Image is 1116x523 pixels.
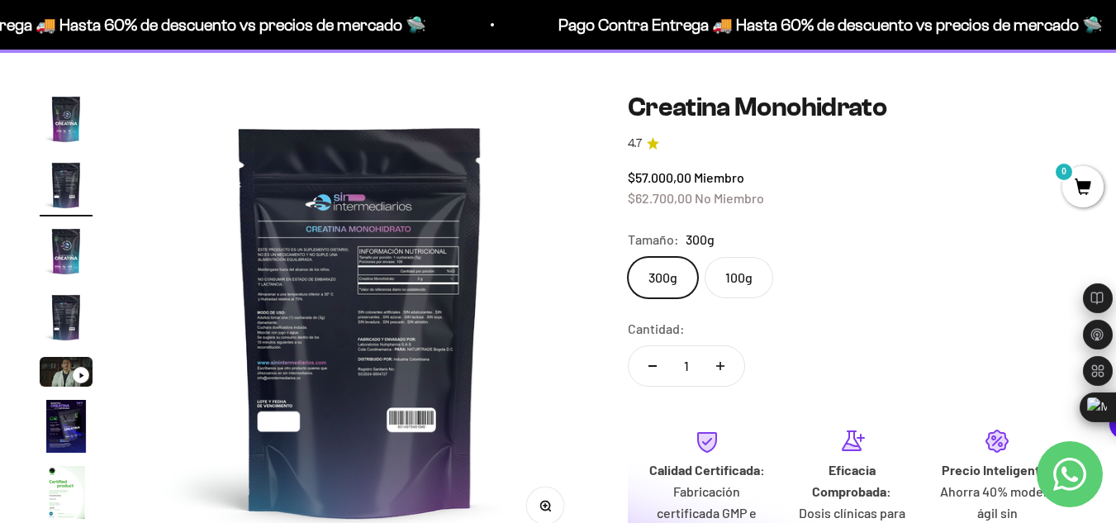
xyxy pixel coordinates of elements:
strong: Calidad Certificada: [649,462,765,478]
div: Un mensaje de garantía de satisfacción visible. [20,160,342,189]
label: Cantidad: [628,318,685,340]
img: Creatina Monohidrato [40,400,93,453]
button: Ir al artículo 6 [40,400,93,458]
img: Creatina Monohidrato [40,466,93,519]
strong: Eficacia Comprobada: [812,462,891,499]
span: $57.000,00 [628,169,691,185]
button: Enviar [268,246,342,274]
img: Creatina Monohidrato [40,159,93,212]
button: Reducir cantidad [629,346,677,386]
button: Ir al artículo 2 [40,159,93,216]
img: Creatina Monohidrato [40,225,93,278]
legend: Tamaño: [628,229,679,250]
span: No Miembro [695,190,764,206]
img: Creatina Monohidrato [40,93,93,145]
button: Ir al artículo 5 [40,357,93,392]
a: 4.74.7 de 5.0 estrellas [628,135,1076,153]
span: 300g [686,229,715,250]
p: Pago Contra Entrega 🚚 Hasta 60% de descuento vs precios de mercado 🛸 [414,12,958,38]
button: Aumentar cantidad [696,346,744,386]
mark: 0 [1054,162,1074,182]
span: Enviar [270,246,340,274]
div: La confirmación de la pureza de los ingredientes. [20,193,342,238]
div: Más detalles sobre la fecha exacta de entrega. [20,127,342,156]
a: 0 [1062,179,1104,197]
button: Ir al artículo 4 [40,291,93,349]
strong: Precio Inteligente: [942,462,1052,478]
span: Miembro [694,169,744,185]
div: Un aval de expertos o estudios clínicos en la página. [20,78,342,123]
p: ¿Qué te daría la seguridad final para añadir este producto a tu carrito? [20,26,342,64]
img: Creatina Monohidrato [40,291,93,344]
button: Ir al artículo 1 [40,93,93,150]
span: 4.7 [628,135,642,153]
button: Ir al artículo 3 [40,225,93,283]
span: $62.700,00 [628,190,692,206]
h1: Creatina Monohidrato [628,93,1076,121]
